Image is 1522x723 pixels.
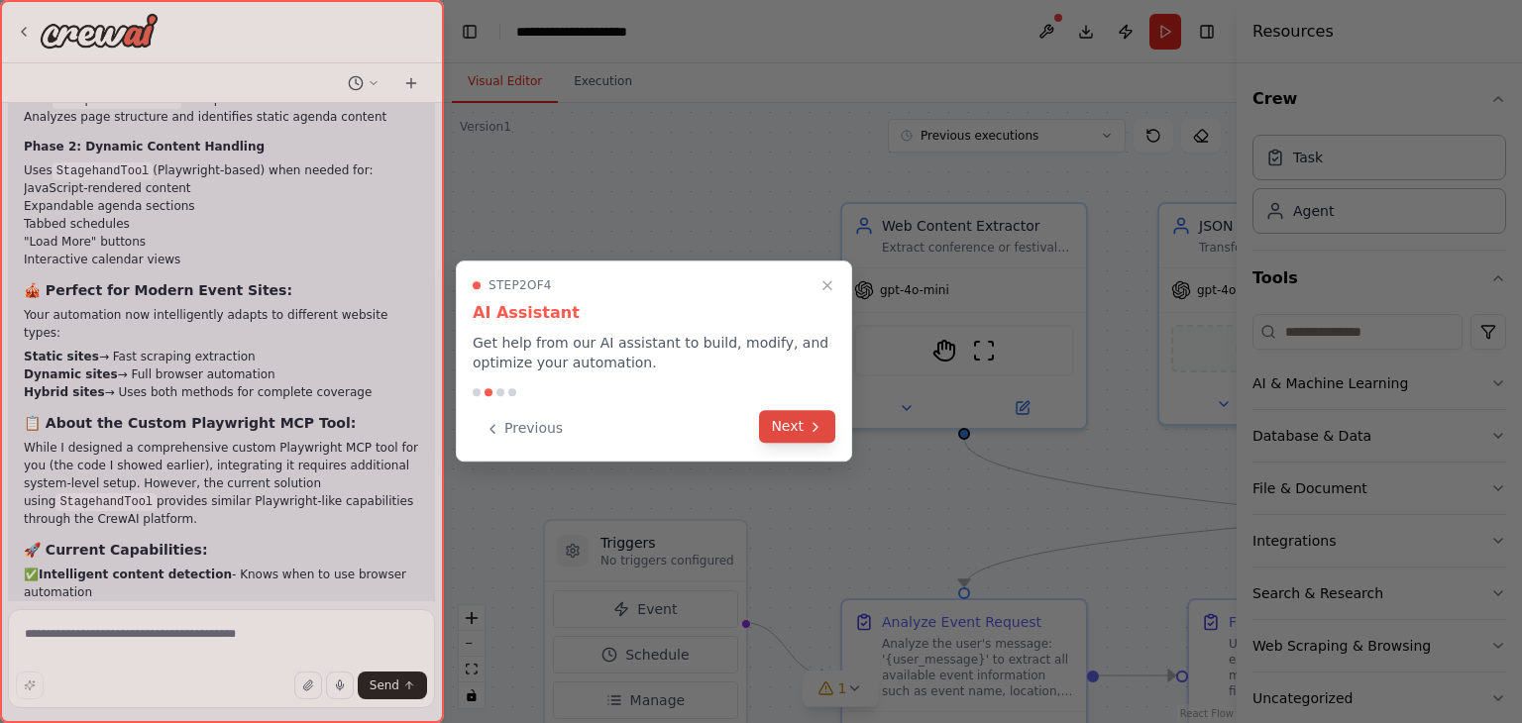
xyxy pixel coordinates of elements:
[759,410,835,443] button: Next
[473,301,835,325] h3: AI Assistant
[473,412,575,445] button: Previous
[489,277,552,293] span: Step 2 of 4
[456,18,484,46] button: Hide left sidebar
[473,333,835,372] p: Get help from our AI assistant to build, modify, and optimize your automation.
[815,273,839,297] button: Close walkthrough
